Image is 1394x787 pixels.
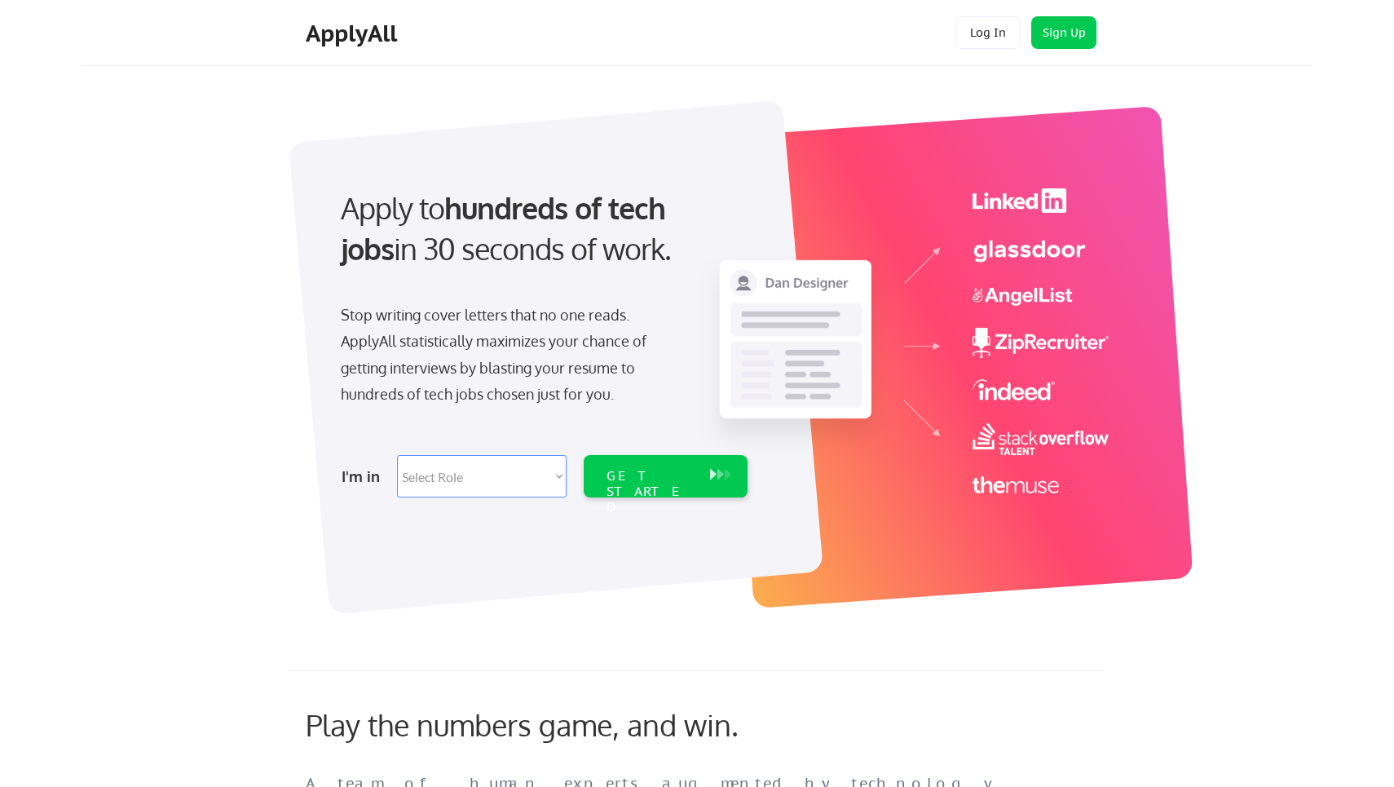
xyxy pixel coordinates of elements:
[306,20,402,47] div: ApplyAll
[341,302,676,408] div: Stop writing cover letters that no one reads. ApplyAll statistically maximizes your chance of get...
[955,16,1021,49] button: Log In
[342,463,387,489] div: I'm in
[607,468,694,515] div: GET STARTED
[1031,16,1096,49] button: Sign Up
[341,188,741,270] div: Apply to in 30 seconds of work.
[306,707,811,742] div: Play the numbers game, and win.
[341,189,673,267] strong: hundreds of tech jobs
